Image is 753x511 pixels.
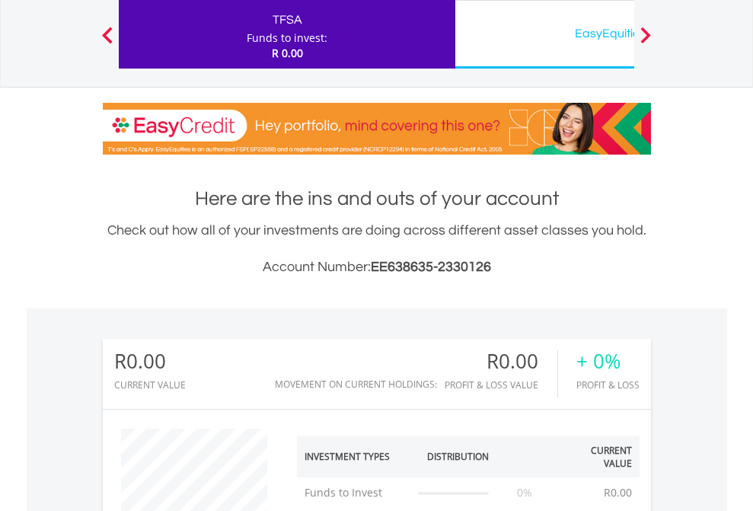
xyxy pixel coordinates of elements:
td: 0% [496,477,554,508]
th: Current Value [554,436,640,477]
div: TFSA [128,9,446,30]
div: Profit & Loss Value [445,380,557,390]
div: Check out how all of your investments are doing across different asset classes you hold. [103,220,651,278]
span: EE638635-2330126 [371,260,491,274]
div: Movement on Current Holdings: [275,379,437,389]
div: Profit & Loss [576,380,640,390]
div: R0.00 [114,350,186,372]
img: EasyCredit Promotion Banner [103,103,651,155]
div: Distribution [427,450,489,463]
div: CURRENT VALUE [114,380,186,390]
button: Previous [92,34,123,50]
td: Funds to Invest [297,477,411,508]
h1: Here are the ins and outs of your account [103,185,651,212]
th: Investment Types [297,436,411,477]
div: R0.00 [445,350,557,372]
h3: Account Number: [103,257,651,278]
div: + 0% [576,350,640,372]
div: Funds to invest: [247,30,327,46]
td: R0.00 [596,477,640,508]
span: R 0.00 [272,46,303,60]
button: Next [630,34,661,50]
